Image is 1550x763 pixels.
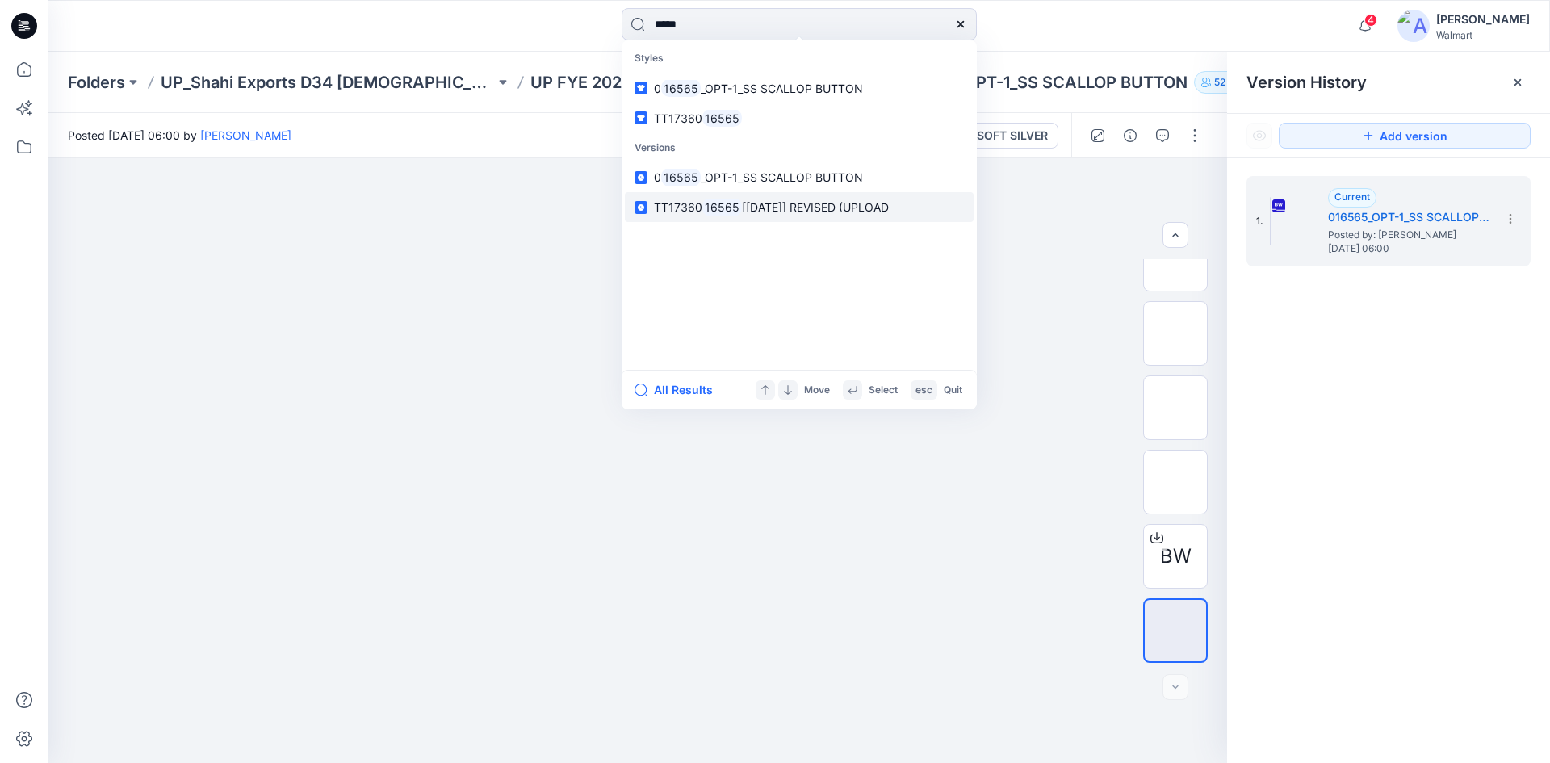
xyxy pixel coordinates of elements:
button: Details [1117,123,1143,149]
p: Quit [944,382,962,399]
a: TT1736016565[[DATE]] REVISED (UPLOAD [625,192,974,222]
p: Move [804,382,830,399]
h5: 016565_OPT-1_SS SCALLOP BUTTON [1328,208,1489,227]
button: All Results [635,380,723,400]
a: UP FYE 2027 S1 D34 [DEMOGRAPHIC_DATA] Woven Tops [530,71,865,94]
span: TT17360 [654,111,702,125]
button: SOFT SILVER [949,123,1058,149]
button: Close [1511,76,1524,89]
p: Styles [625,44,974,73]
p: esc [915,382,932,399]
mark: 16565 [702,109,742,128]
a: TT1736016565 [625,103,974,133]
a: Folders [68,71,125,94]
button: Show Hidden Versions [1246,123,1272,149]
span: Posted [DATE] 06:00 by [68,127,291,144]
span: 1. [1256,214,1263,228]
div: SOFT SILVER [977,127,1048,145]
img: avatar [1397,10,1430,42]
p: 52 [1214,73,1225,91]
span: Posted by: Rahul Singh [1328,227,1489,243]
p: 016565_OPT-1_SS SCALLOP BUTTON [900,71,1188,94]
div: [PERSON_NAME] [1436,10,1530,29]
span: 4 [1364,14,1377,27]
span: BW [1160,542,1192,571]
span: [[DATE]] REVISED (UPLOAD [742,200,889,214]
span: Version History [1246,73,1367,92]
span: 0 [654,170,661,184]
span: _OPT-1_SS SCALLOP BUTTON [701,82,863,95]
p: Versions [625,133,974,163]
img: 016565_OPT-1_SS SCALLOP BUTTON [1270,197,1271,245]
span: [DATE] 06:00 [1328,243,1489,254]
mark: 16565 [702,198,742,216]
a: UP_Shahi Exports D34 [DEMOGRAPHIC_DATA] Tops [161,71,495,94]
span: TT17360 [654,200,702,214]
mark: 16565 [661,168,701,187]
span: _OPT-1_SS SCALLOP BUTTON [701,170,863,184]
a: [PERSON_NAME] [200,128,291,142]
a: 016565_OPT-1_SS SCALLOP BUTTON [625,162,974,192]
a: 016565_OPT-1_SS SCALLOP BUTTON [625,73,974,103]
mark: 16565 [661,79,701,98]
span: 0 [654,82,661,95]
button: Add version [1279,123,1531,149]
div: Walmart [1436,29,1530,41]
span: Current [1334,191,1370,203]
p: Select [869,382,898,399]
button: 52 [1194,71,1246,94]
